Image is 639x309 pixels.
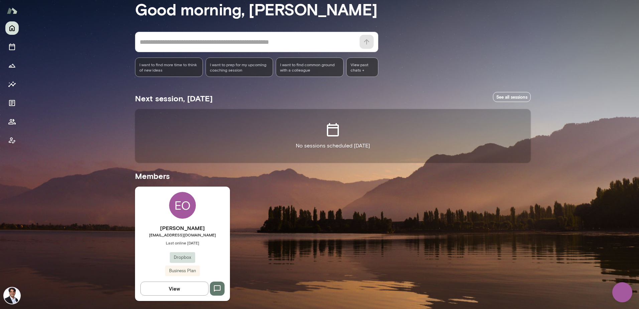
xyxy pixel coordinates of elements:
div: I want to find common ground with a colleague [276,58,344,77]
span: Last online [DATE] [135,240,230,245]
p: No sessions scheduled [DATE] [296,142,370,150]
div: I want to find more time to think of new ideas [135,58,203,77]
span: [EMAIL_ADDRESS][DOMAIN_NAME] [135,232,230,237]
span: Business Plan [165,268,200,274]
span: I want to find more time to think of new ideas [139,62,199,73]
button: Insights [5,78,19,91]
span: I want to prep for my upcoming coaching session [210,62,269,73]
button: Documents [5,96,19,110]
span: View past chats -> [346,58,378,77]
h5: Members [135,171,531,181]
div: I want to prep for my upcoming coaching session [206,58,273,77]
h5: Next session, [DATE] [135,93,213,104]
img: Mento [7,4,17,17]
h6: [PERSON_NAME] [135,224,230,232]
button: View [140,282,209,296]
button: Members [5,115,19,128]
span: Dropbox [170,254,195,261]
span: I want to find common ground with a colleague [280,62,339,73]
div: EO [169,192,196,219]
button: Growth Plan [5,59,19,72]
a: See all sessions [493,92,531,102]
button: Home [5,21,19,35]
button: Sessions [5,40,19,54]
button: Client app [5,134,19,147]
img: Raj Manghani [4,288,20,304]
